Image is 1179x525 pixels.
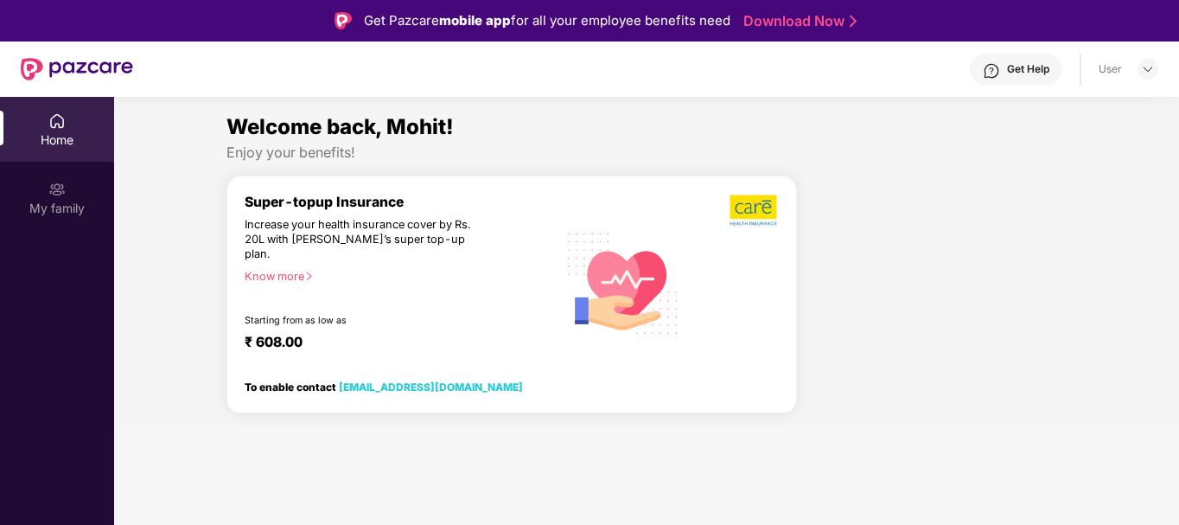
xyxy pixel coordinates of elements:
div: To enable contact [245,381,523,393]
img: New Pazcare Logo [21,58,133,80]
div: Get Pazcare for all your employee benefits need [364,10,730,31]
div: User [1099,62,1122,76]
div: Super-topup Insurance [245,194,557,210]
img: Stroke [850,12,857,30]
span: right [304,272,314,281]
img: svg+xml;base64,PHN2ZyBpZD0iSG9tZSIgeG1sbnM9Imh0dHA6Ly93d3cudzMub3JnLzIwMDAvc3ZnIiB3aWR0aD0iMjAiIG... [48,112,66,130]
div: Get Help [1007,62,1049,76]
span: Welcome back, Mohit! [226,114,454,139]
div: Increase your health insurance cover by Rs. 20L with [PERSON_NAME]’s super top-up plan. [245,218,481,262]
img: svg+xml;base64,PHN2ZyB3aWR0aD0iMjAiIGhlaWdodD0iMjAiIHZpZXdCb3g9IjAgMCAyMCAyMCIgZmlsbD0ibm9uZSIgeG... [48,181,66,198]
a: [EMAIL_ADDRESS][DOMAIN_NAME] [339,381,523,394]
div: ₹ 608.00 [245,334,539,355]
img: Logo [335,12,352,29]
img: b5dec4f62d2307b9de63beb79f102df3.png [730,194,779,227]
div: Starting from as low as [245,315,483,327]
strong: mobile app [439,12,511,29]
div: Know more [245,270,546,282]
img: svg+xml;base64,PHN2ZyB4bWxucz0iaHR0cDovL3d3dy53My5vcmcvMjAwMC9zdmciIHhtbG5zOnhsaW5rPSJodHRwOi8vd3... [557,214,691,350]
a: Download Now [743,12,851,30]
img: svg+xml;base64,PHN2ZyBpZD0iSGVscC0zMngzMiIgeG1sbnM9Imh0dHA6Ly93d3cudzMub3JnLzIwMDAvc3ZnIiB3aWR0aD... [983,62,1000,80]
img: svg+xml;base64,PHN2ZyBpZD0iRHJvcGRvd24tMzJ4MzIiIHhtbG5zPSJodHRwOi8vd3d3LnczLm9yZy8yMDAwL3N2ZyIgd2... [1141,62,1155,76]
div: Enjoy your benefits! [226,144,1067,162]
